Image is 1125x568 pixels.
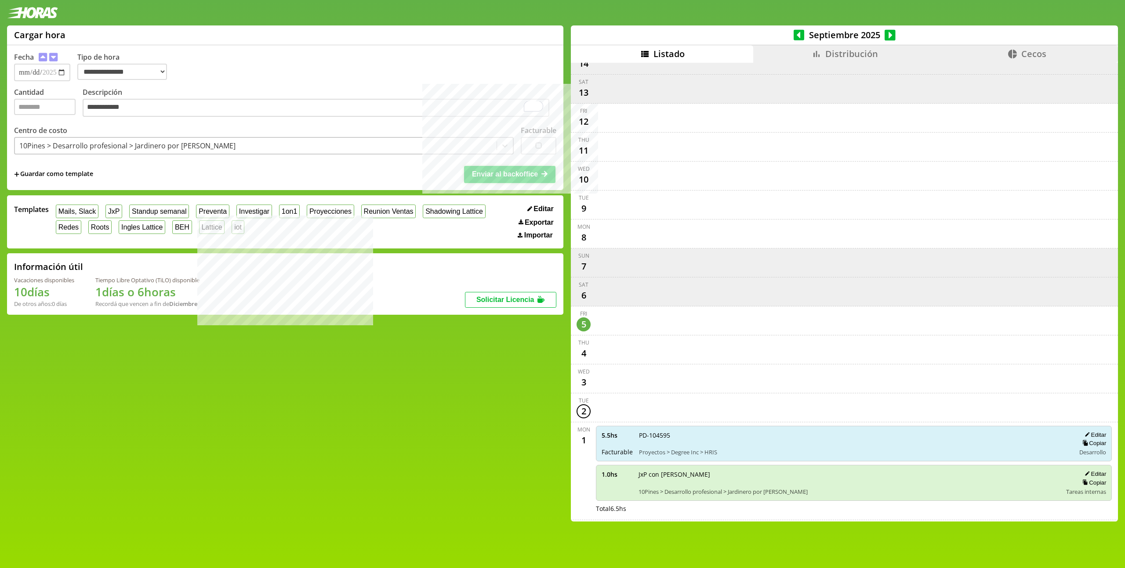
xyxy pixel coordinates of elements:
[577,223,590,230] div: Mon
[83,87,556,119] label: Descripción
[279,205,300,218] button: 1on1
[1082,470,1106,478] button: Editar
[524,231,553,239] span: Importar
[579,78,588,86] div: Sat
[602,448,633,456] span: Facturable
[639,470,1060,478] span: JxP con [PERSON_NAME]
[653,48,685,60] span: Listado
[577,86,591,100] div: 13
[14,284,74,300] h1: 10 días
[602,470,632,478] span: 1.0 hs
[476,296,534,303] span: Solicitar Licencia
[577,404,591,418] div: 2
[577,230,591,244] div: 8
[14,169,19,179] span: +
[525,219,554,226] span: Exportar
[1021,48,1046,60] span: Cecos
[83,99,549,117] textarea: To enrich screen reader interactions, please activate Accessibility in Grammarly extension settings
[464,166,555,183] button: Enviar al backoffice
[577,375,591,389] div: 3
[1082,431,1106,439] button: Editar
[525,205,556,213] button: Editar
[14,52,34,62] label: Fecha
[199,220,225,234] button: Lattice
[578,339,589,346] div: Thu
[577,259,591,273] div: 7
[77,52,174,81] label: Tipo de hora
[579,281,588,288] div: Sat
[1079,448,1106,456] span: Desarrollo
[472,170,538,178] span: Enviar al backoffice
[465,292,556,308] button: Solicitar Licencia
[602,431,633,439] span: 5.5 hs
[14,261,83,273] h2: Información útil
[105,205,122,218] button: JxP
[14,276,74,284] div: Vacaciones disponibles
[577,173,591,187] div: 10
[56,220,81,234] button: Redes
[172,220,192,234] button: BEH
[577,288,591,302] div: 6
[1080,479,1106,486] button: Copiar
[577,433,591,447] div: 1
[14,300,74,308] div: De otros años: 0 días
[56,205,98,218] button: Mails, Slack
[577,317,591,331] div: 5
[578,136,589,144] div: Thu
[14,87,83,119] label: Cantidad
[639,448,1069,456] span: Proyectos > Degree Inc > HRIS
[95,284,200,300] h1: 1 días o 6 horas
[578,252,589,259] div: Sun
[804,29,885,41] span: Septiembre 2025
[577,346,591,360] div: 4
[1066,488,1106,496] span: Tareas internas
[580,310,587,317] div: Fri
[95,276,200,284] div: Tiempo Libre Optativo (TiLO) disponible
[579,194,589,201] div: Tue
[571,63,1118,520] div: scrollable content
[577,201,591,216] div: 9
[88,220,112,234] button: Roots
[577,57,591,71] div: 14
[521,126,556,135] label: Facturable
[14,169,93,179] span: +Guardar como template
[119,220,165,234] button: Ingles Lattice
[579,397,589,404] div: Tue
[129,205,189,218] button: Standup semanal
[578,368,590,375] div: Wed
[577,115,591,129] div: 12
[19,141,236,151] div: 10Pines > Desarrollo profesional > Jardinero por [PERSON_NAME]
[596,504,1112,513] div: Total 6.5 hs
[577,144,591,158] div: 11
[169,300,197,308] b: Diciembre
[95,300,200,308] div: Recordá que vencen a fin de
[1080,439,1106,447] button: Copiar
[516,218,556,227] button: Exportar
[14,99,76,115] input: Cantidad
[14,126,67,135] label: Centro de costo
[580,107,587,115] div: Fri
[577,426,590,433] div: Mon
[196,205,229,218] button: Preventa
[307,205,354,218] button: Proyecciones
[361,205,416,218] button: Reunion Ventas
[533,205,553,213] span: Editar
[578,165,590,173] div: Wed
[423,205,485,218] button: Shadowing Lattice
[236,205,272,218] button: Investigar
[77,64,167,80] select: Tipo de hora
[639,431,1069,439] span: PD-104595
[232,220,244,234] button: iot
[825,48,878,60] span: Distribución
[7,7,58,18] img: logotipo
[14,29,65,41] h1: Cargar hora
[639,488,1060,496] span: 10Pines > Desarrollo profesional > Jardinero por [PERSON_NAME]
[14,205,49,214] span: Templates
